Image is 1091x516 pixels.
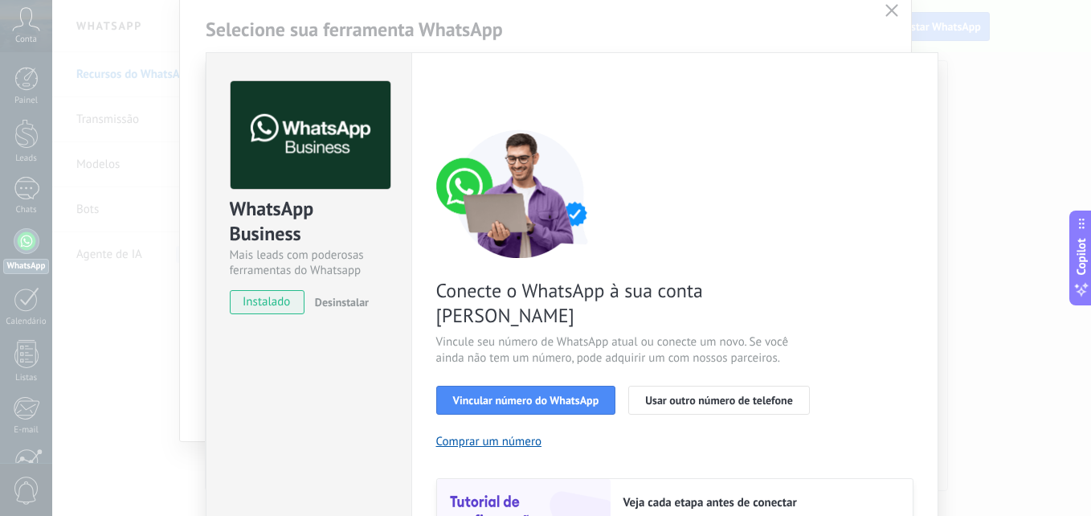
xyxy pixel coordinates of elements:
[453,395,599,406] span: Vincular número do WhatsApp
[628,386,810,415] button: Usar outro número de telefone
[231,290,304,314] span: instalado
[623,495,897,510] h2: Veja cada etapa antes de conectar
[231,81,390,190] img: logo_main.png
[436,434,542,449] button: Comprar um número
[230,248,388,278] div: Mais leads com poderosas ferramentas do Whatsapp
[315,295,369,309] span: Desinstalar
[230,196,388,248] div: WhatsApp Business
[436,386,616,415] button: Vincular número do WhatsApp
[436,334,819,367] span: Vincule seu número de WhatsApp atual ou conecte um novo. Se você ainda não tem um número, pode ad...
[1073,239,1089,276] span: Copilot
[436,129,605,258] img: connect number
[309,290,369,314] button: Desinstalar
[645,395,793,406] span: Usar outro número de telefone
[436,278,819,328] span: Conecte o WhatsApp à sua conta [PERSON_NAME]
